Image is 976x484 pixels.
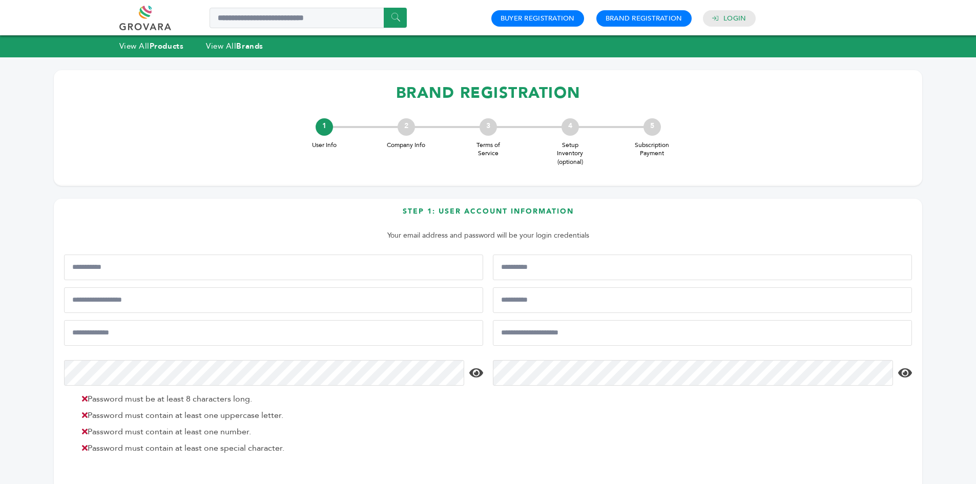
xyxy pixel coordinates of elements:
[643,118,661,136] div: 5
[493,320,912,346] input: Confirm Email Address*
[723,14,746,23] a: Login
[236,41,263,51] strong: Brands
[316,118,333,136] div: 1
[77,393,481,405] li: Password must be at least 8 characters long.
[64,287,483,313] input: Mobile Phone Number
[64,206,912,224] h3: Step 1: User Account Information
[632,141,673,158] span: Subscription Payment
[398,118,415,136] div: 2
[386,141,427,150] span: Company Info
[606,14,682,23] a: Brand Registration
[480,118,497,136] div: 3
[206,41,263,51] a: View AllBrands
[210,8,407,28] input: Search a product or brand...
[468,141,509,158] span: Terms of Service
[64,320,483,346] input: Email Address*
[493,255,912,280] input: Last Name*
[64,255,483,280] input: First Name*
[550,141,591,166] span: Setup Inventory (optional)
[150,41,183,51] strong: Products
[562,118,579,136] div: 4
[119,41,184,51] a: View AllProducts
[77,442,481,454] li: Password must contain at least one special character.
[64,78,912,108] h1: BRAND REGISTRATION
[77,409,481,422] li: Password must contain at least one uppercase letter.
[64,360,464,386] input: Password*
[493,287,912,313] input: Job Title*
[304,141,345,150] span: User Info
[69,229,907,242] p: Your email address and password will be your login credentials
[77,426,481,438] li: Password must contain at least one number.
[501,14,575,23] a: Buyer Registration
[493,360,893,386] input: Confirm Password*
